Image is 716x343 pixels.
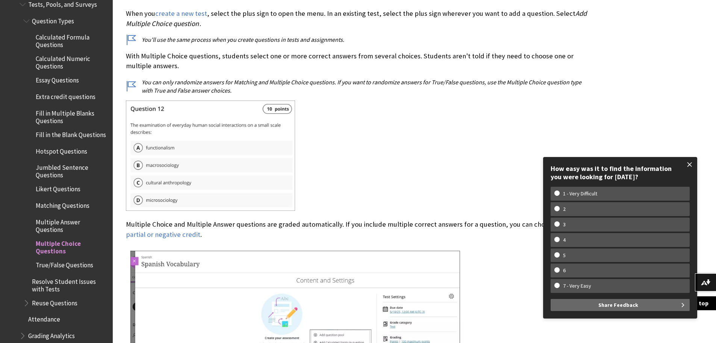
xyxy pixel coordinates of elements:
span: Reuse Questions [32,297,77,307]
p: With Multiple Choice questions, students select one or more correct answers from several choices.... [126,51,592,71]
img: View of a multiple choice question. [126,101,295,211]
span: Essay Questions [36,74,79,84]
span: Calculated Formula Questions [36,31,107,49]
p: Multiple Choice and Multiple Answer questions are graded automatically. If you include multiple c... [126,220,592,239]
w-span: 7 - Very Easy [554,283,600,289]
a: give partial or negative credit [126,220,576,239]
w-span: 5 [554,252,574,259]
w-span: 6 [554,267,574,274]
span: Calculated Numeric Questions [36,53,107,70]
w-span: 4 [554,237,574,243]
span: Multiple Choice Questions [36,237,107,255]
span: Matching Questions [36,199,89,209]
span: Attendance [28,313,60,323]
span: Question Types [32,15,74,25]
p: When you , select the plus sign to open the menu. In an existing test, select the plus sign where... [126,9,592,28]
w-span: 2 [554,206,574,212]
span: Share Feedback [598,299,638,311]
a: create a new test [155,9,207,18]
span: Resolve Student Issues with Tests [32,275,107,293]
span: Extra credit questions [36,90,95,101]
span: True/False Questions [36,259,93,269]
w-span: 3 [554,221,574,228]
span: Multiple Answer Questions [36,216,107,233]
div: How easy was it to find the information you were looking for [DATE]? [551,165,690,181]
span: Hotspot Questions [36,145,87,155]
span: Likert Questions [36,183,80,193]
p: You can only randomize answers for Matching and Multiple Choice questions. If you want to randomi... [126,78,592,95]
span: Jumbled Sentence Questions [36,161,107,179]
span: Add Multiple Choice question [126,9,587,27]
w-span: 1 - Very Difficult [554,191,606,197]
p: You'll use the same process when you create questions in tests and assignments. [126,35,592,44]
span: Fill in Multiple Blanks Questions [36,107,107,125]
button: Share Feedback [551,299,690,311]
span: Grading Analytics [28,329,75,340]
span: Fill in the Blank Questions [36,128,106,139]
